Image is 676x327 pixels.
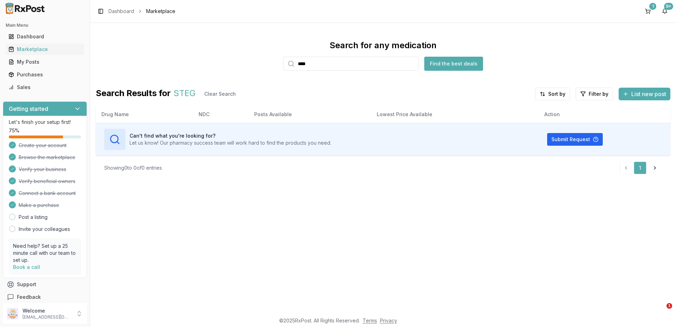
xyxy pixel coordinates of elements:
a: Privacy [380,317,397,323]
span: Connect a bank account [19,190,76,197]
button: Marketplace [3,44,87,55]
span: Search Results for [96,88,171,100]
span: 1 [666,303,672,309]
a: Purchases [6,68,84,81]
div: 9+ [664,3,673,10]
span: Filter by [589,90,608,98]
button: Dashboard [3,31,87,42]
a: List new post [619,91,670,98]
p: Let us know! Our pharmacy success team will work hard to find the products you need. [130,139,331,146]
button: Filter by [576,88,613,100]
button: Feedback [3,291,87,303]
button: Sales [3,82,87,93]
span: List new post [631,90,666,98]
button: My Posts [3,56,87,68]
a: Dashboard [108,8,134,15]
button: Clear Search [199,88,242,100]
span: Marketplace [146,8,175,15]
th: Action [539,106,670,123]
span: Verify your business [19,166,66,173]
button: Purchases [3,69,87,80]
p: Let's finish your setup first! [9,119,81,126]
a: Terms [363,317,377,323]
img: User avatar [7,308,18,319]
div: My Posts [8,58,81,65]
a: Book a call [13,264,40,270]
a: Dashboard [6,30,84,43]
p: Welcome [23,307,71,314]
div: Search for any medication [330,40,437,51]
a: Invite your colleagues [19,226,70,233]
span: 75 % [9,127,19,134]
th: NDC [193,106,249,123]
div: 1 [649,3,656,10]
button: List new post [619,88,670,100]
img: RxPost Logo [3,3,48,14]
h3: Getting started [9,105,48,113]
button: 1 [642,6,653,17]
iframe: Intercom live chat [652,303,669,320]
div: Purchases [8,71,81,78]
div: Showing 0 to 0 of 0 entries [104,164,162,171]
a: Marketplace [6,43,84,56]
span: STEG [174,88,196,100]
nav: pagination [620,162,662,174]
h2: Main Menu [6,23,84,28]
a: 1 [634,162,646,174]
p: Need help? Set up a 25 minute call with our team to set up. [13,243,77,264]
button: Find the best deals [424,57,483,71]
button: 9+ [659,6,670,17]
div: Sales [8,84,81,91]
th: Posts Available [249,106,371,123]
button: Sort by [535,88,570,100]
span: Browse the marketplace [19,154,75,161]
span: Feedback [17,294,41,301]
h3: Can't find what you're looking for? [130,132,331,139]
nav: breadcrumb [108,8,175,15]
a: Go to next page [648,162,662,174]
button: Support [3,278,87,291]
span: Make a purchase [19,202,59,209]
span: Sort by [548,90,565,98]
span: Create your account [19,142,67,149]
th: Lowest Price Available [371,106,539,123]
span: Verify beneficial owners [19,178,75,185]
a: Sales [6,81,84,94]
button: Submit Request [547,133,603,146]
div: Marketplace [8,46,81,53]
a: My Posts [6,56,84,68]
div: Dashboard [8,33,81,40]
p: [EMAIL_ADDRESS][DOMAIN_NAME] [23,314,71,320]
th: Drug Name [96,106,193,123]
a: Post a listing [19,214,48,221]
